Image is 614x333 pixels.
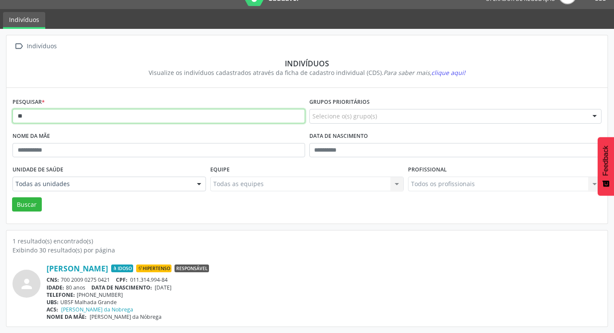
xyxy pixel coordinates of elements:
div: 1 resultado(s) encontrado(s) [12,237,602,246]
div: Indivíduos [25,40,58,53]
div: [PHONE_NUMBER] [47,291,602,299]
a: Indivíduos [3,12,45,29]
div: UBSF Malhada Grande [47,299,602,306]
span: 011.314.994-84 [130,276,168,283]
label: Nome da mãe [12,130,50,143]
button: Feedback - Mostrar pesquisa [598,137,614,196]
div: Indivíduos [19,59,595,68]
i:  [12,40,25,53]
span: Todas as unidades [16,180,188,188]
span: UBS: [47,299,59,306]
div: Exibindo 30 resultado(s) por página [12,246,602,255]
div: 80 anos [47,284,602,291]
button: Buscar [12,197,42,212]
span: CPF: [116,276,128,283]
span: IDADE: [47,284,64,291]
span: Feedback [602,146,610,176]
span: Selecione o(s) grupo(s) [312,112,377,121]
span: NOME DA MÃE: [47,313,87,321]
a: [PERSON_NAME] da Nobrega [61,306,133,313]
span: DATA DE NASCIMENTO: [91,284,152,291]
div: 700 2009 0275 0421 [47,276,602,283]
span: TELEFONE: [47,291,75,299]
i: Para saber mais, [383,68,465,77]
label: Equipe [210,163,230,177]
i: person [19,276,34,292]
label: Data de nascimento [309,130,368,143]
label: Unidade de saúde [12,163,63,177]
span: clique aqui! [431,68,465,77]
label: Grupos prioritários [309,96,370,109]
span: Hipertenso [136,265,171,272]
span: Idoso [111,265,133,272]
span: [PERSON_NAME] da Nóbrega [90,313,162,321]
label: Pesquisar [12,96,45,109]
span: CNS: [47,276,59,283]
span: ACS: [47,306,58,313]
div: Visualize os indivíduos cadastrados através da ficha de cadastro individual (CDS). [19,68,595,77]
span: [DATE] [155,284,171,291]
a: [PERSON_NAME] [47,264,108,273]
a:  Indivíduos [12,40,58,53]
label: Profissional [408,163,447,177]
span: Responsável [175,265,209,272]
